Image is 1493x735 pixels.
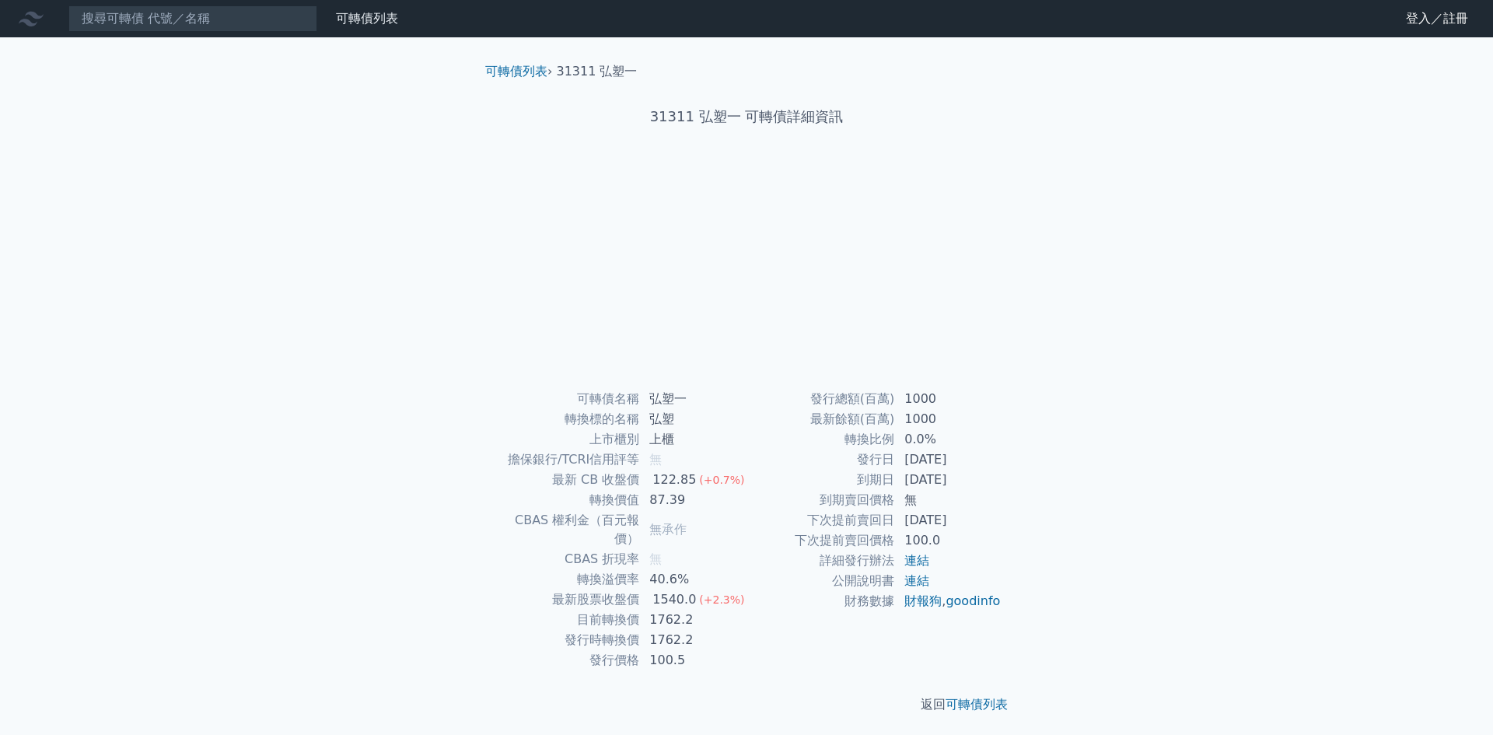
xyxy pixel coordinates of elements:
span: (+2.3%) [699,593,744,606]
td: 100.5 [640,650,746,670]
td: 最新餘額(百萬) [746,409,895,429]
td: 發行總額(百萬) [746,389,895,409]
td: 上櫃 [640,429,746,450]
td: 1000 [895,389,1002,409]
td: 轉換溢價率 [491,569,640,590]
td: 詳細發行辦法 [746,551,895,571]
span: 無承作 [649,522,687,537]
td: 轉換價值 [491,490,640,510]
td: [DATE] [895,510,1002,530]
p: 返回 [473,695,1020,714]
td: 最新股票收盤價 [491,590,640,610]
a: goodinfo [946,593,1000,608]
td: 40.6% [640,569,746,590]
td: [DATE] [895,450,1002,470]
td: 1762.2 [640,610,746,630]
td: 弘塑 [640,409,746,429]
td: [DATE] [895,470,1002,490]
span: (+0.7%) [699,474,744,486]
td: 下次提前賣回價格 [746,530,895,551]
td: 發行價格 [491,650,640,670]
input: 搜尋可轉債 代號／名稱 [68,5,317,32]
a: 財報狗 [904,593,942,608]
td: CBAS 折現率 [491,549,640,569]
div: 1540.0 [649,590,699,609]
td: 轉換標的名稱 [491,409,640,429]
td: 公開說明書 [746,571,895,591]
td: 發行日 [746,450,895,470]
td: 下次提前賣回日 [746,510,895,530]
td: 1000 [895,409,1002,429]
td: 目前轉換價 [491,610,640,630]
td: 0.0% [895,429,1002,450]
td: 1762.2 [640,630,746,650]
a: 可轉債列表 [485,64,547,79]
a: 可轉債列表 [336,11,398,26]
td: 上市櫃別 [491,429,640,450]
td: 發行時轉換價 [491,630,640,650]
td: 可轉債名稱 [491,389,640,409]
a: 可轉債列表 [946,697,1008,712]
a: 登入／註冊 [1393,6,1481,31]
div: 122.85 [649,471,699,489]
td: 87.39 [640,490,746,510]
li: › [485,62,552,81]
span: 無 [649,551,662,566]
td: 財務數據 [746,591,895,611]
td: CBAS 權利金（百元報價） [491,510,640,549]
td: 到期賣回價格 [746,490,895,510]
td: 到期日 [746,470,895,490]
a: 連結 [904,553,929,568]
span: 無 [649,452,662,467]
li: 31311 弘塑一 [557,62,638,81]
td: 最新 CB 收盤價 [491,470,640,490]
td: 100.0 [895,530,1002,551]
td: 擔保銀行/TCRI信用評等 [491,450,640,470]
td: 無 [895,490,1002,510]
a: 連結 [904,573,929,588]
h1: 31311 弘塑一 可轉債詳細資訊 [473,106,1020,128]
td: , [895,591,1002,611]
td: 弘塑一 [640,389,746,409]
td: 轉換比例 [746,429,895,450]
